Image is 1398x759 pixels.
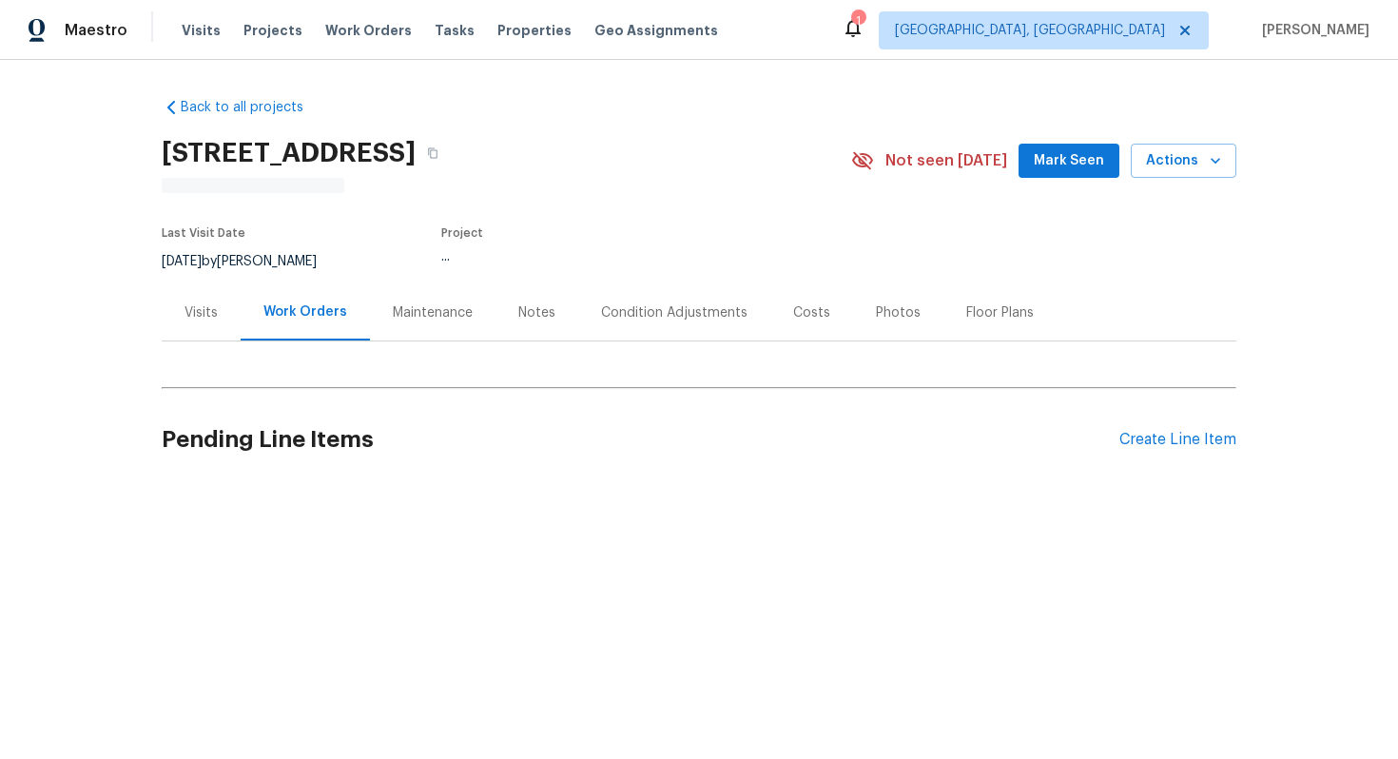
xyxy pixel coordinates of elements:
[263,302,347,321] div: Work Orders
[594,21,718,40] span: Geo Assignments
[885,151,1007,170] span: Not seen [DATE]
[1119,431,1236,449] div: Create Line Item
[601,303,748,322] div: Condition Adjustments
[1254,21,1369,40] span: [PERSON_NAME]
[895,21,1165,40] span: [GEOGRAPHIC_DATA], [GEOGRAPHIC_DATA]
[393,303,473,322] div: Maintenance
[1034,149,1104,173] span: Mark Seen
[497,21,572,40] span: Properties
[325,21,412,40] span: Work Orders
[416,136,450,170] button: Copy Address
[162,98,344,117] a: Back to all projects
[162,227,245,239] span: Last Visit Date
[65,21,127,40] span: Maestro
[518,303,555,322] div: Notes
[1146,149,1221,173] span: Actions
[184,303,218,322] div: Visits
[441,227,483,239] span: Project
[162,144,416,163] h2: [STREET_ADDRESS]
[441,250,806,263] div: ...
[162,250,340,273] div: by [PERSON_NAME]
[851,11,864,30] div: 1
[966,303,1034,322] div: Floor Plans
[182,21,221,40] span: Visits
[793,303,830,322] div: Costs
[1131,144,1236,179] button: Actions
[162,255,202,268] span: [DATE]
[435,24,475,37] span: Tasks
[876,303,921,322] div: Photos
[243,21,302,40] span: Projects
[162,396,1119,484] h2: Pending Line Items
[1019,144,1119,179] button: Mark Seen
